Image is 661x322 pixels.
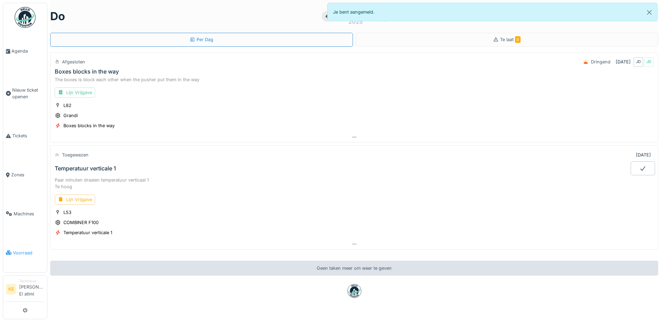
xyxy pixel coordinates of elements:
a: Zones [3,155,47,194]
li: [PERSON_NAME] El atimi [19,278,44,300]
div: JD [633,57,643,67]
div: Paar minuten draaien temperatuur verticaal 1 Te hoog [55,177,654,190]
span: 0 [515,36,521,43]
a: Tickets [3,116,47,155]
div: Je bent aangemeld. [327,3,658,21]
div: [DATE] [616,59,631,65]
div: Per Dag [190,36,213,43]
div: 2025 [348,17,363,26]
a: KE Technicus[PERSON_NAME] El atimi [6,278,44,302]
a: Nieuw ticket openen [3,71,47,116]
div: L53 [63,209,71,216]
div: Grandi [63,112,78,119]
div: Boxes blocks in the way [63,122,115,129]
div: L82 [63,102,71,109]
img: Badge_color-CXgf-gQk.svg [15,7,36,28]
a: Agenda [3,32,47,71]
div: Lijn Vrijgave [55,87,95,98]
div: Temperatuur verticale 1 [55,165,116,172]
div: Geen taken meer om weer te geven [50,261,658,276]
span: Te laat [500,37,521,42]
div: COMBINER F100 [63,219,99,226]
span: Machines [14,210,44,217]
span: Voorraad [13,250,44,256]
span: Nieuw ticket openen [12,87,44,100]
span: Tickets [12,132,44,139]
div: [DATE] [636,152,651,158]
div: Dringend [591,59,610,65]
div: Lijn Vrijgave [55,194,95,205]
div: Boxes blocks in the way [55,68,119,75]
a: Machines [3,194,47,233]
div: The boxes is block each other when the pusher put them in the way [55,76,654,83]
div: Toegewezen [62,152,89,158]
div: Technicus [19,278,44,284]
span: Agenda [11,48,44,54]
button: Close [641,3,657,22]
div: JD [644,57,654,67]
span: Zones [11,171,44,178]
li: KE [6,284,16,294]
a: Voorraad [3,233,47,272]
div: Temperatuur verticale 1 [63,229,112,236]
div: Afgesloten [62,59,85,65]
img: badge-BVDL4wpA.svg [347,284,361,298]
h1: do [50,10,65,23]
